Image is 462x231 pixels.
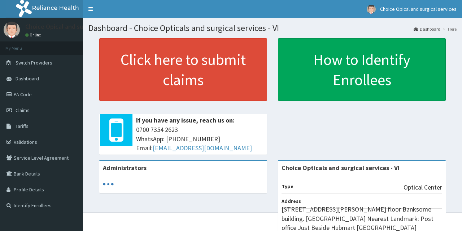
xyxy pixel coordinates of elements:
[153,144,252,152] a: [EMAIL_ADDRESS][DOMAIN_NAME]
[282,164,400,172] strong: Choice Opticals and surgical services - VI
[88,23,457,33] h1: Dashboard - Choice Opticals and surgical services - VI
[367,5,376,14] img: User Image
[136,125,263,153] span: 0700 7354 2623 WhatsApp: [PHONE_NUMBER] Email:
[414,26,440,32] a: Dashboard
[380,6,457,12] span: Choice Opical and surgical services
[441,26,457,32] li: Here
[404,183,442,192] p: Optical Center
[278,38,446,101] a: How to Identify Enrollees
[16,107,30,114] span: Claims
[103,179,114,190] svg: audio-loading
[282,198,301,204] b: Address
[16,75,39,82] span: Dashboard
[16,123,29,129] span: Tariffs
[282,183,293,190] b: Type
[103,164,147,172] b: Administrators
[16,59,52,66] span: Switch Providers
[25,32,43,37] a: Online
[136,116,235,124] b: If you have any issue, reach us on:
[25,23,123,30] p: Choice Opical and surgical services
[4,22,20,38] img: User Image
[99,38,267,101] a: Click here to submit claims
